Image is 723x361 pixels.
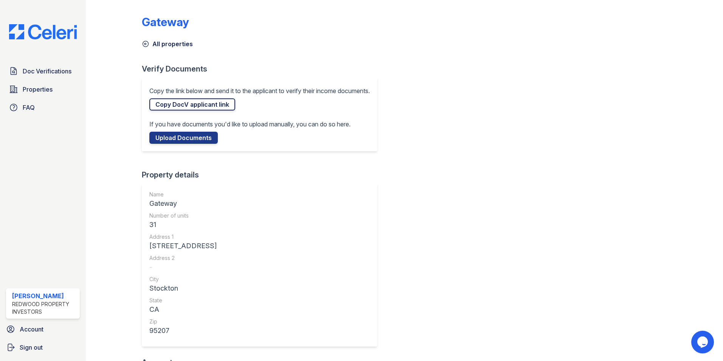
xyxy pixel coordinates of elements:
[149,132,218,144] a: Upload Documents
[149,275,217,283] div: City
[6,100,80,115] a: FAQ
[149,191,217,198] div: Name
[149,318,217,325] div: Zip
[691,331,715,353] iframe: chat widget
[149,262,217,272] div: -
[3,24,83,39] img: CE_Logo_Blue-a8612792a0a2168367f1c8372b55b34899dd931a85d93a1a3d3e32e68fde9ad4.png
[142,170,383,180] div: Property details
[142,64,383,74] div: Verify Documents
[23,67,71,76] span: Doc Verifications
[149,98,235,110] a: Copy DocV applicant link
[3,322,83,337] a: Account
[6,82,80,97] a: Properties
[142,39,193,48] a: All properties
[12,300,77,316] div: Redwood Property Investors
[149,304,217,315] div: CA
[20,343,43,352] span: Sign out
[149,254,217,262] div: Address 2
[20,325,43,334] span: Account
[149,297,217,304] div: State
[6,64,80,79] a: Doc Verifications
[149,86,370,95] p: Copy the link below and send it to the applicant to verify their income documents.
[23,103,35,112] span: FAQ
[149,198,217,209] div: Gateway
[142,15,189,29] div: Gateway
[149,241,217,251] div: [STREET_ADDRESS]
[149,233,217,241] div: Address 1
[149,283,217,294] div: Stockton
[149,325,217,336] div: 95207
[23,85,53,94] span: Properties
[3,340,83,355] a: Sign out
[12,291,77,300] div: [PERSON_NAME]
[149,212,217,219] div: Number of units
[149,120,351,129] p: If you have documents you'd like to upload manually, you can do so here.
[149,219,217,230] div: 31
